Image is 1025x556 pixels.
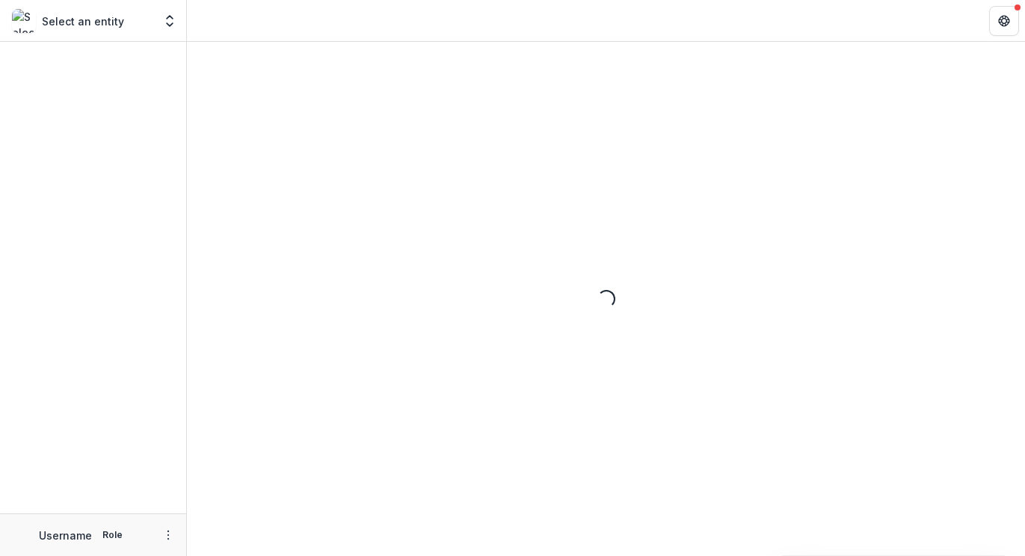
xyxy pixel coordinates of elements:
[159,526,177,544] button: More
[159,6,180,36] button: Open entity switcher
[98,528,127,542] p: Role
[42,13,124,29] p: Select an entity
[12,9,36,33] img: Select an entity
[989,6,1019,36] button: Get Help
[39,528,92,543] p: Username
